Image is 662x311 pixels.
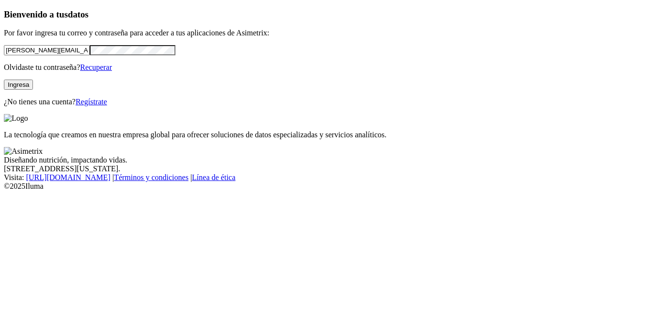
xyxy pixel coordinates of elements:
div: [STREET_ADDRESS][US_STATE]. [4,164,658,173]
img: Asimetrix [4,147,43,156]
h3: Bienvenido a tus [4,9,658,20]
a: Línea de ética [192,173,236,181]
a: Términos y condiciones [114,173,189,181]
div: © 2025 Iluma [4,182,658,191]
p: La tecnología que creamos en nuestra empresa global para ofrecer soluciones de datos especializad... [4,131,658,139]
div: Visita : | | [4,173,658,182]
a: [URL][DOMAIN_NAME] [26,173,110,181]
a: Regístrate [76,98,107,106]
p: Olvidaste tu contraseña? [4,63,658,72]
p: Por favor ingresa tu correo y contraseña para acceder a tus aplicaciones de Asimetrix: [4,29,658,37]
button: Ingresa [4,80,33,90]
p: ¿No tienes una cuenta? [4,98,658,106]
input: Tu correo [4,45,90,55]
span: datos [68,9,89,19]
img: Logo [4,114,28,123]
a: Recuperar [80,63,112,71]
div: Diseñando nutrición, impactando vidas. [4,156,658,164]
